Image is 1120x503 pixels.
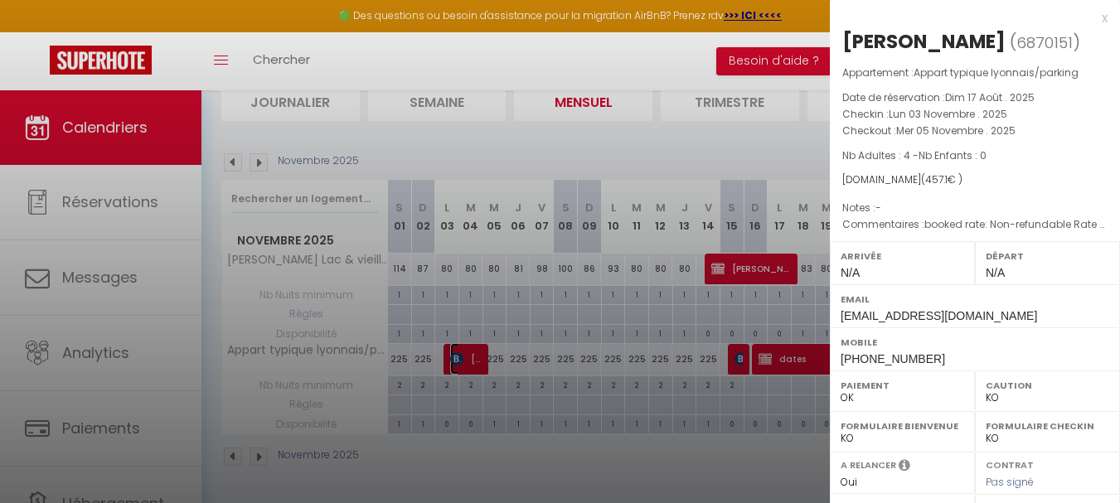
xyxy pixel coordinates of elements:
[986,418,1109,434] label: Formulaire Checkin
[841,377,964,394] label: Paiement
[1016,32,1073,53] span: 6870151
[986,458,1034,469] label: Contrat
[841,458,896,472] label: A relancer
[841,418,964,434] label: Formulaire Bienvenue
[986,266,1005,279] span: N/A
[921,172,962,186] span: ( € )
[842,28,1006,55] div: [PERSON_NAME]
[841,352,945,365] span: [PHONE_NUMBER]
[842,172,1108,188] div: [DOMAIN_NAME]
[842,65,1108,81] p: Appartement :
[841,266,860,279] span: N/A
[889,107,1007,121] span: Lun 03 Novembre . 2025
[945,90,1035,104] span: Dim 17 Août . 2025
[842,200,1108,216] p: Notes :
[842,123,1108,139] p: Checkout :
[841,248,964,264] label: Arrivée
[842,216,1108,233] p: Commentaires :
[875,201,881,215] span: -
[899,458,910,476] i: Sélectionner OUI si vous souhaiter envoyer les séquences de messages post-checkout
[896,123,1016,138] span: Mer 05 Novembre . 2025
[842,148,987,162] span: Nb Adultes : 4 -
[919,148,987,162] span: Nb Enfants : 0
[986,248,1109,264] label: Départ
[842,106,1108,123] p: Checkin :
[830,8,1108,28] div: x
[841,309,1037,322] span: [EMAIL_ADDRESS][DOMAIN_NAME]
[842,89,1108,106] p: Date de réservation :
[986,377,1109,394] label: Caution
[1010,31,1080,54] span: ( )
[986,475,1034,489] span: Pas signé
[841,291,1109,307] label: Email
[914,65,1079,80] span: Appart typique lyonnais/parking
[841,334,1109,351] label: Mobile
[925,172,948,186] span: 457.1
